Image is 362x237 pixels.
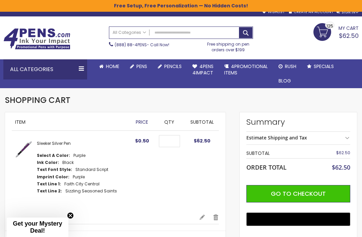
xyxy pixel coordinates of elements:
[75,167,108,172] dd: Standard Script
[109,27,149,38] a: All Categories
[5,95,70,106] span: Shopping Cart
[302,59,339,74] a: Specials
[192,63,214,76] span: 4Pens 4impact
[190,119,214,125] span: Subtotal
[136,63,147,70] span: Pens
[94,59,125,74] a: Home
[219,59,273,80] a: 4PROMOTIONALITEMS
[164,63,182,70] span: Pencils
[15,119,25,125] span: Item
[12,137,37,207] a: Sleeker Silver-Purple
[164,119,174,125] span: Qty
[64,181,100,187] dd: Faith City Central
[135,137,149,144] span: $0.50
[246,134,307,141] strong: Estimate Shipping and Tax
[187,59,219,80] a: 4Pens4impact
[37,188,62,194] dt: Text Line 2
[12,137,35,161] img: Sleeker Silver-Purple
[279,77,291,84] span: Blog
[336,150,350,156] span: $62.50
[273,59,302,74] a: Rush
[13,220,62,234] span: Get your Mystery Deal!
[73,153,85,158] dd: Purple
[73,174,85,180] dd: Purple
[65,188,117,194] dd: Sizzling Seasoned Saints
[3,28,70,50] img: 4Pens Custom Pens and Promotional Products
[136,119,148,125] span: Price
[332,163,350,171] span: $62.50
[262,9,285,14] a: Wishlist
[203,39,253,52] div: Free shipping on pen orders over $199
[326,23,333,29] span: 125
[106,63,119,70] span: Home
[194,137,210,144] span: $62.50
[271,189,326,198] span: Go to Checkout
[115,42,169,48] span: - Call Now!
[62,160,74,165] dd: Black
[285,63,296,70] span: Rush
[246,117,350,127] strong: Summary
[314,63,334,70] span: Specials
[246,162,287,171] strong: Order Total
[37,181,61,187] dt: Text Line 1
[224,63,268,76] span: 4PROMOTIONAL ITEMS
[289,9,333,14] a: Create an Account
[3,59,87,79] div: All Categories
[246,213,350,226] button: Buy with GPay
[37,174,69,180] dt: Imprint Color
[115,42,147,48] a: (888) 88-4PENS
[113,30,146,35] span: All Categories
[67,212,74,219] button: Close teaser
[37,167,72,172] dt: Text Font Style
[246,148,319,159] th: Subtotal
[313,23,359,40] a: $62.50 125
[37,160,59,165] dt: Ink Color
[337,10,359,15] div: Sign In
[37,153,70,158] dt: Select A Color
[273,74,296,88] a: Blog
[125,59,153,74] a: Pens
[246,185,350,202] button: Go to Checkout
[7,218,68,237] div: Get your Mystery Deal!Close teaser
[339,32,359,40] span: $62.50
[37,140,71,146] a: Sleeker Silver Pen
[153,59,187,74] a: Pencils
